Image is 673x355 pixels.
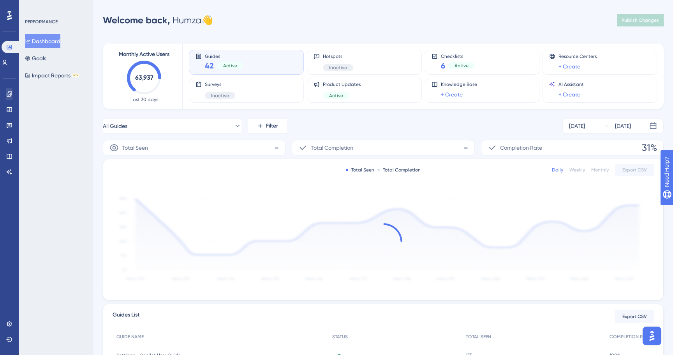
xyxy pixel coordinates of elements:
button: Filter [248,118,287,134]
span: Surveys [205,81,235,87]
span: Product Updates [323,81,361,87]
span: 31% [642,142,657,154]
a: + Create [441,90,463,99]
div: Humza 👋 [103,14,213,26]
span: Need Help? [18,2,49,11]
span: TOTAL SEEN [466,334,491,340]
span: Active [455,63,469,69]
span: - [274,142,279,154]
span: Publish Changes [622,17,659,23]
span: Inactive [329,65,347,71]
span: Last 30 days [130,96,158,103]
span: GUIDE NAME [116,334,144,340]
span: AI Assistant [558,81,584,87]
button: Impact ReportsBETA [25,68,79,82]
span: Welcome back, [103,14,170,26]
div: Weekly [569,167,585,173]
span: Export CSV [622,313,647,320]
span: Resource Centers [558,53,597,59]
span: Completion Rate [500,143,542,152]
button: Goals [25,51,46,65]
iframe: UserGuiding AI Assistant Launcher [640,324,664,348]
div: Total Seen [346,167,374,173]
span: 6 [441,60,445,71]
span: Total Completion [311,143,353,152]
span: COMPLETION RATE [610,334,650,340]
span: Monthly Active Users [119,50,169,59]
span: Total Seen [122,143,148,152]
button: Publish Changes [617,14,664,26]
span: Inactive [211,93,229,99]
button: All Guides [103,118,241,134]
span: Hotspots [323,53,353,59]
div: Daily [552,167,563,173]
span: Filter [266,121,278,131]
a: + Create [558,90,580,99]
div: [DATE] [615,121,631,131]
span: 42 [205,60,214,71]
span: Export CSV [622,167,647,173]
a: + Create [558,62,580,71]
span: STATUS [332,334,348,340]
span: All Guides [103,121,127,131]
text: 63,937 [135,74,153,81]
span: Guides [205,53,243,59]
div: PERFORMANCE [25,19,58,25]
div: Total Completion [377,167,421,173]
span: Checklists [441,53,475,59]
span: Active [223,63,237,69]
button: Dashboard [25,34,60,48]
span: Active [329,93,343,99]
div: [DATE] [569,121,585,131]
button: Export CSV [615,310,654,323]
div: Monthly [591,167,609,173]
button: Export CSV [615,164,654,176]
div: BETA [72,73,79,77]
span: Guides List [113,310,139,323]
span: - [463,142,468,154]
span: Knowledge Base [441,81,477,87]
